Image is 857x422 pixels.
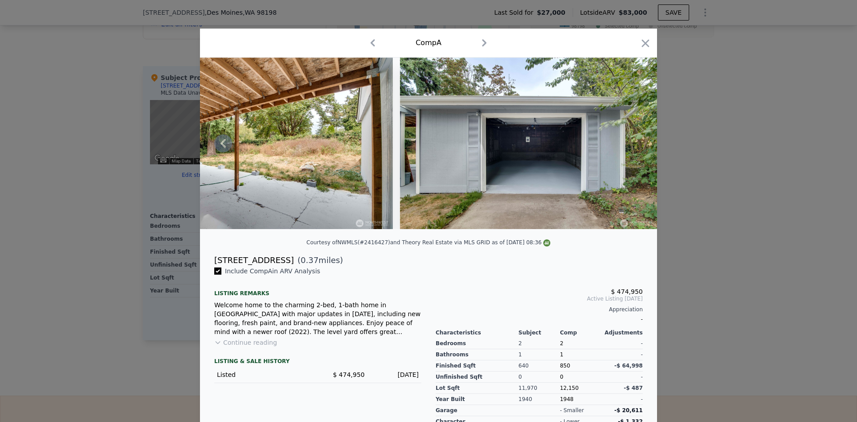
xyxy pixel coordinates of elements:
button: Continue reading [214,338,277,347]
div: Characteristics [436,329,519,336]
span: Active Listing [DATE] [436,295,643,302]
div: Bathrooms [436,349,519,360]
div: [STREET_ADDRESS] [214,254,294,267]
div: Listed [217,370,311,379]
span: 12,150 [560,385,578,391]
div: 640 [519,360,560,372]
div: Appreciation [436,306,643,313]
div: Subject [519,329,560,336]
span: 2 [560,340,563,347]
div: Listing remarks [214,283,421,297]
div: Courtesy of NWMLS (#2416427) and Theory Real Estate via MLS GRID as of [DATE] 08:36 [307,239,551,246]
span: -$ 64,998 [614,363,643,369]
div: - [601,349,643,360]
div: 1 [560,349,601,360]
span: 0 [560,374,563,380]
img: Property Img [400,58,657,229]
div: Adjustments [601,329,643,336]
div: 1948 [560,394,601,405]
span: $ 474,950 [611,288,643,295]
div: Unfinished Sqft [436,372,519,383]
div: 1940 [519,394,560,405]
div: Finished Sqft [436,360,519,372]
div: 11,970 [519,383,560,394]
span: $ 474,950 [333,371,365,378]
img: Property Img [136,58,393,229]
div: [DATE] [372,370,419,379]
div: Comp A [416,38,441,48]
div: 1 [519,349,560,360]
div: Welcome home to the charming 2-bed, 1-bath home in [GEOGRAPHIC_DATA] with major updates in [DATE]... [214,301,421,336]
div: 2 [519,338,560,349]
span: Include Comp A in ARV Analysis [221,267,324,275]
div: - [436,313,643,326]
div: Bedrooms [436,338,519,349]
span: 0.37 [301,255,319,265]
span: 850 [560,363,570,369]
img: NWMLS Logo [543,239,550,247]
div: - [601,394,643,405]
div: garage [436,405,519,416]
div: - smaller [560,407,584,414]
span: -$ 487 [624,385,643,391]
div: Comp [560,329,601,336]
div: LISTING & SALE HISTORY [214,358,421,367]
span: -$ 20,611 [614,407,643,414]
div: - [601,338,643,349]
div: Lot Sqft [436,383,519,394]
div: - [601,372,643,383]
div: Year Built [436,394,519,405]
span: ( miles) [294,254,343,267]
div: 0 [519,372,560,383]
